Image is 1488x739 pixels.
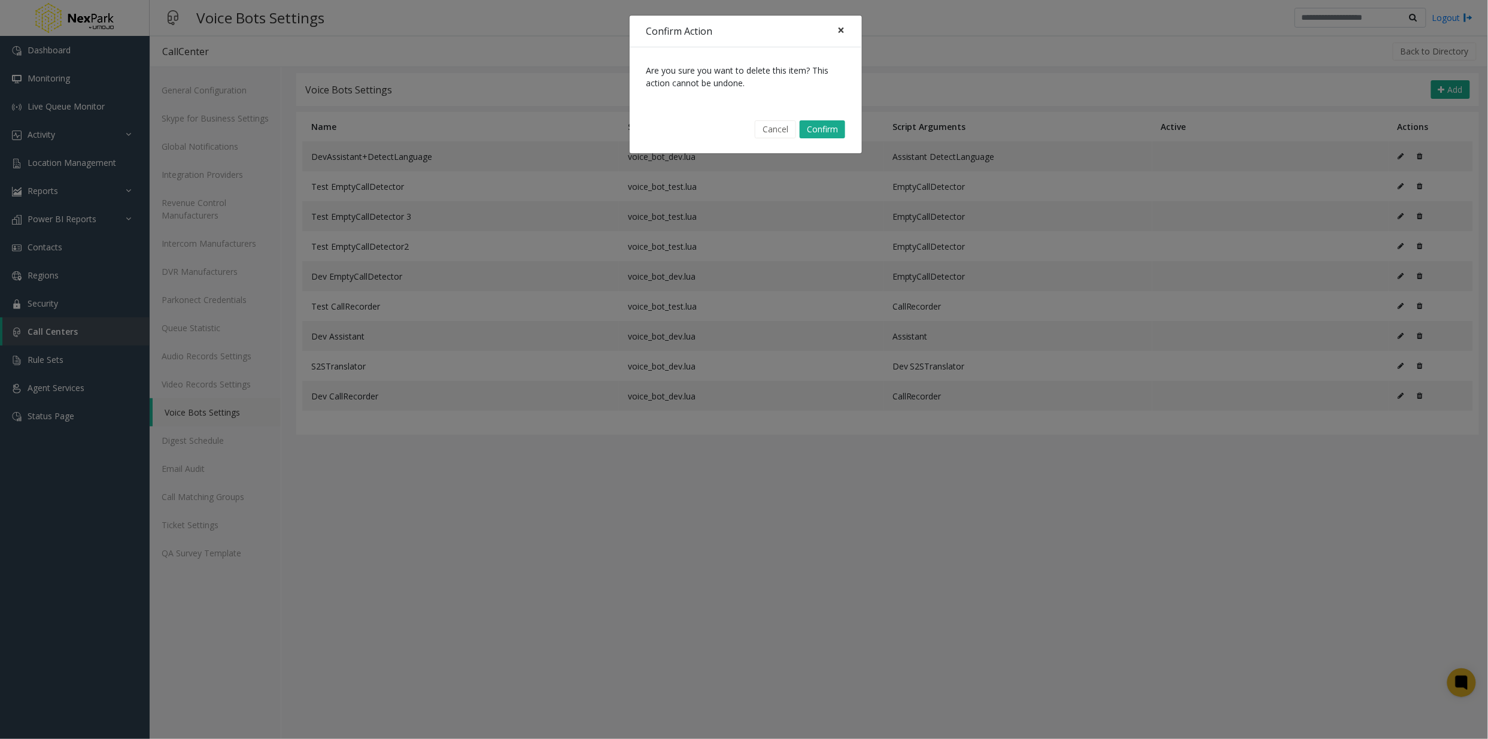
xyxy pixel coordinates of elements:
[630,47,862,106] div: Are you sure you want to delete this item? This action cannot be undone.
[830,16,854,45] button: Close
[755,120,796,138] button: Cancel
[800,120,845,138] button: Confirm
[646,24,713,38] h4: Confirm Action
[838,22,845,38] span: ×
